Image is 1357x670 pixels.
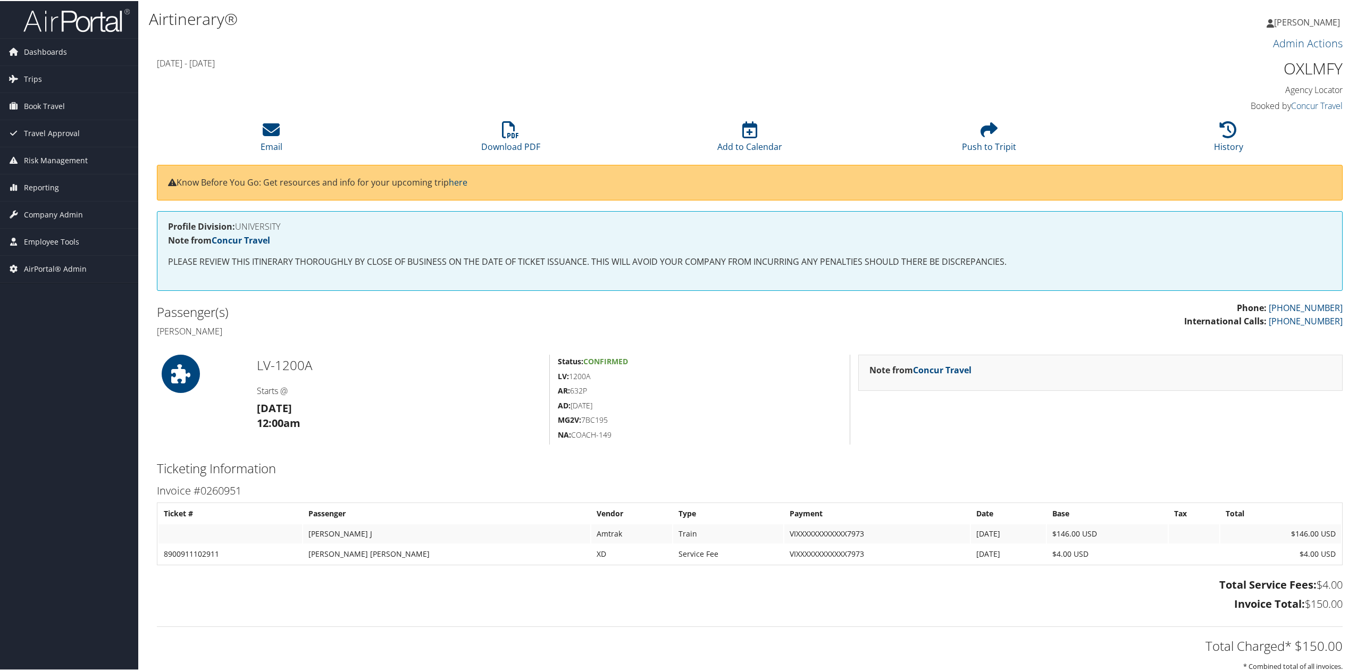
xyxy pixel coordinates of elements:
[558,355,583,365] strong: Status:
[303,543,590,563] td: [PERSON_NAME] [PERSON_NAME]
[1214,126,1243,152] a: History
[971,503,1046,522] th: Date
[24,228,79,254] span: Employee Tools
[261,126,282,152] a: Email
[149,7,950,29] h1: Airtinerary®
[558,429,842,439] h5: COACH-149
[157,482,1343,497] h3: Invoice #0260951
[1169,503,1220,522] th: Tax
[784,543,969,563] td: VIXXXXXXXXXXXX7973
[558,370,569,380] strong: LV:
[158,543,302,563] td: 8900911102911
[24,146,88,173] span: Risk Management
[303,523,590,542] td: [PERSON_NAME] J
[481,126,540,152] a: Download PDF
[23,7,130,32] img: airportal-logo.png
[1058,56,1343,79] h1: OXLMFY
[212,233,270,245] a: Concur Travel
[558,384,570,395] strong: AR:
[591,543,672,563] td: XD
[1220,543,1341,563] td: $4.00 USD
[24,173,59,200] span: Reporting
[673,523,783,542] td: Train
[168,175,1331,189] p: Know Before You Go: Get resources and info for your upcoming trip
[24,119,80,146] span: Travel Approval
[558,399,571,409] strong: AD:
[158,503,302,522] th: Ticket #
[1184,314,1267,326] strong: International Calls:
[24,200,83,227] span: Company Admin
[24,38,67,64] span: Dashboards
[1219,576,1317,591] strong: Total Service Fees:
[1058,99,1343,111] h4: Booked by
[558,399,842,410] h5: [DATE]
[24,255,87,281] span: AirPortal® Admin
[558,414,581,424] strong: MG2V:
[157,576,1343,591] h3: $4.00
[157,324,742,336] h4: [PERSON_NAME]
[1220,523,1341,542] td: $146.00 USD
[1237,301,1267,313] strong: Phone:
[1047,543,1167,563] td: $4.00 USD
[157,596,1343,610] h3: $150.00
[591,503,672,522] th: Vendor
[962,126,1016,152] a: Push to Tripit
[717,126,782,152] a: Add to Calendar
[1274,15,1340,27] span: [PERSON_NAME]
[558,370,842,381] h5: 1200A
[168,254,1331,268] p: PLEASE REVIEW THIS ITINERARY THOROUGHLY BY CLOSE OF BUSINESS ON THE DATE OF TICKET ISSUANCE. THIS...
[869,363,971,375] strong: Note from
[24,92,65,119] span: Book Travel
[303,503,590,522] th: Passenger
[913,363,971,375] a: Concur Travel
[971,543,1046,563] td: [DATE]
[1234,596,1305,610] strong: Invoice Total:
[1269,314,1343,326] a: [PHONE_NUMBER]
[784,523,969,542] td: VIXXXXXXXXXXXX7973
[157,636,1343,654] h2: Total Charged* $150.00
[558,384,842,395] h5: 632P
[1047,503,1167,522] th: Base
[257,355,541,373] h2: LV-1200A
[591,523,672,542] td: Amtrak
[1047,523,1167,542] td: $146.00 USD
[558,429,571,439] strong: NA:
[1267,5,1351,37] a: [PERSON_NAME]
[1058,83,1343,95] h4: Agency Locator
[673,543,783,563] td: Service Fee
[257,400,292,414] strong: [DATE]
[157,56,1042,68] h4: [DATE] - [DATE]
[168,220,235,231] strong: Profile Division:
[257,384,541,396] h4: Starts @
[449,175,467,187] a: here
[1243,660,1343,670] small: * Combined total of all invoices.
[1273,35,1343,49] a: Admin Actions
[1269,301,1343,313] a: [PHONE_NUMBER]
[157,302,742,320] h2: Passenger(s)
[168,221,1331,230] h4: UNIVERSITY
[971,523,1046,542] td: [DATE]
[1220,503,1341,522] th: Total
[1291,99,1343,111] a: Concur Travel
[583,355,628,365] span: Confirmed
[24,65,42,91] span: Trips
[673,503,783,522] th: Type
[157,458,1343,476] h2: Ticketing Information
[558,414,842,424] h5: 7BC195
[168,233,270,245] strong: Note from
[784,503,969,522] th: Payment
[257,415,300,429] strong: 12:00am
